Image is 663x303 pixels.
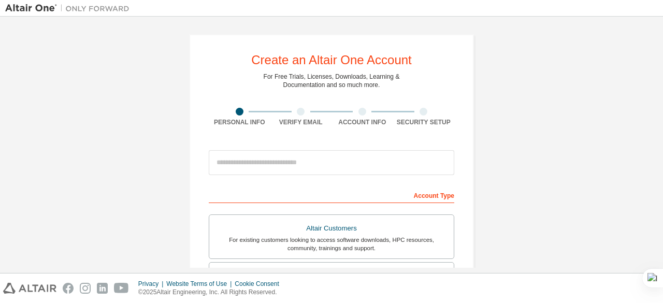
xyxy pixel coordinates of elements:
div: Website Terms of Use [166,280,235,288]
img: instagram.svg [80,283,91,294]
div: Create an Altair One Account [251,54,412,66]
div: Privacy [138,280,166,288]
img: linkedin.svg [97,283,108,294]
div: For Free Trials, Licenses, Downloads, Learning & Documentation and so much more. [264,73,400,89]
div: Account Type [209,186,454,203]
div: Personal Info [209,118,270,126]
div: Account Info [331,118,393,126]
img: Altair One [5,3,135,13]
img: facebook.svg [63,283,74,294]
div: For existing customers looking to access software downloads, HPC resources, community, trainings ... [215,236,448,252]
div: Cookie Consent [235,280,285,288]
div: Altair Customers [215,221,448,236]
img: youtube.svg [114,283,129,294]
img: altair_logo.svg [3,283,56,294]
div: Security Setup [393,118,455,126]
p: © 2025 Altair Engineering, Inc. All Rights Reserved. [138,288,285,297]
div: Verify Email [270,118,332,126]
